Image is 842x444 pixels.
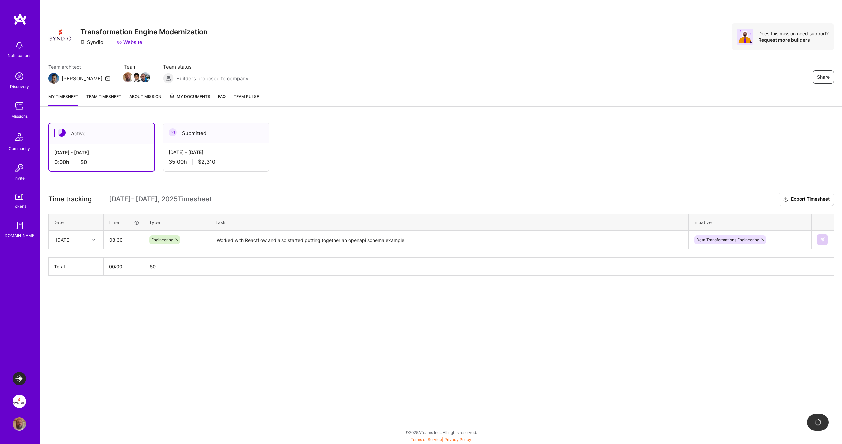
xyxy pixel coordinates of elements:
img: bell [13,39,26,52]
th: Total [49,257,104,275]
a: Team Member Avatar [132,72,141,83]
button: Export Timesheet [779,193,834,206]
a: Team Member Avatar [124,72,132,83]
th: Type [144,214,211,230]
div: Notifications [8,52,31,59]
span: Builders proposed to company [176,75,248,82]
img: Active [58,129,66,137]
i: icon Chevron [92,238,95,241]
div: Submitted [163,123,269,143]
th: Date [49,214,104,230]
span: Team status [163,63,248,70]
div: Discovery [10,83,29,90]
span: Share [817,74,830,80]
div: Time [108,219,139,226]
img: Community [11,129,27,145]
img: Submitted [169,128,177,136]
img: teamwork [13,99,26,113]
span: $2,310 [198,158,215,165]
a: FAQ [218,93,226,106]
img: guide book [13,219,26,232]
span: $0 [80,159,87,166]
textarea: Worked with Reactflow and also started putting together an openapi schema example [211,231,688,249]
span: Team Pulse [234,94,259,99]
img: Builders proposed to company [163,73,174,84]
img: Syndio: Transformation Engine Modernization [13,395,26,408]
a: My Documents [169,93,210,106]
th: 00:00 [104,257,144,275]
span: Team [124,63,150,70]
span: [DATE] - [DATE] , 2025 Timesheet [109,195,211,203]
div: null [817,234,828,245]
a: Syndio: Transformation Engine Modernization [11,395,28,408]
img: Invite [13,161,26,175]
span: $ 0 [150,264,156,269]
div: [PERSON_NAME] [62,75,102,82]
a: Website [117,39,142,46]
div: © 2025 ATeams Inc., All rights reserved. [40,424,842,441]
div: Syndio [80,39,103,46]
a: Team Member Avatar [141,72,150,83]
a: About Mission [129,93,161,106]
div: Invite [14,175,25,182]
div: Does this mission need support? [758,30,829,37]
i: icon Mail [105,76,110,81]
span: | [411,437,471,442]
a: Team timesheet [86,93,121,106]
div: Community [9,145,30,152]
div: 0:00 h [54,159,149,166]
img: LaunchDarkly: Backend and Fullstack Support [13,372,26,385]
th: Task [211,214,689,230]
a: Team Pulse [234,93,259,106]
a: Privacy Policy [444,437,471,442]
a: Terms of Service [411,437,442,442]
a: User Avatar [11,417,28,431]
span: Time tracking [48,195,92,203]
a: My timesheet [48,93,78,106]
div: Active [49,123,154,144]
span: Data Transformations Engineering [696,237,759,242]
div: [DATE] - [DATE] [169,149,264,156]
div: Request more builders [758,37,829,43]
span: Engineering [151,237,173,242]
img: Team Architect [48,73,59,84]
img: tokens [15,194,23,200]
div: Missions [11,113,28,120]
span: My Documents [169,93,210,100]
input: HH:MM [104,231,144,249]
span: Team architect [48,63,110,70]
div: [DATE] - [DATE] [54,149,149,156]
img: Company Logo [48,23,72,47]
img: Team Member Avatar [140,72,150,82]
img: Team Member Avatar [123,72,133,82]
img: Avatar [737,29,753,45]
a: LaunchDarkly: Backend and Fullstack Support [11,372,28,385]
img: User Avatar [13,417,26,431]
div: 35:00 h [169,158,264,165]
img: Submit [820,237,825,242]
i: icon CompanyGray [80,40,86,45]
i: icon Download [783,196,788,203]
img: discovery [13,70,26,83]
div: Tokens [13,203,26,210]
div: Initiative [693,219,807,226]
img: loading [813,418,822,427]
h3: Transformation Engine Modernization [80,28,208,36]
button: Share [813,70,834,84]
div: [DOMAIN_NAME] [3,232,36,239]
img: Team Member Avatar [132,72,142,82]
div: [DATE] [56,236,71,243]
img: logo [13,13,27,25]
